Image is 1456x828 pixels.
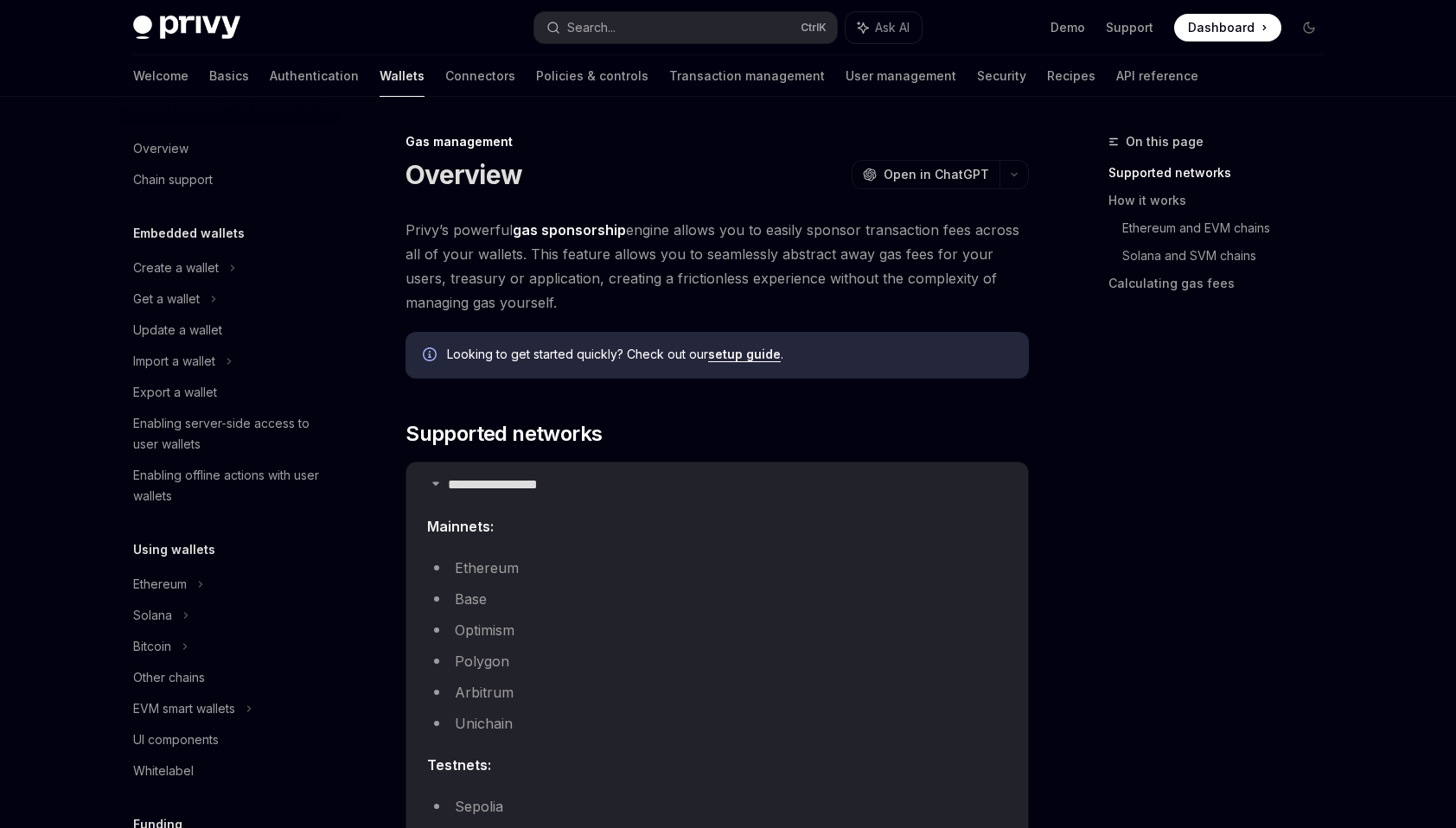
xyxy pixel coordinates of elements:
[846,12,922,43] button: Ask AI
[119,460,341,512] a: Enabling offline actions with user wallets
[875,19,910,36] span: Ask AI
[133,138,188,159] div: Overview
[406,218,1029,315] span: Privy’s powerful engine allows you to easily sponsor transaction fees across all of your wallets....
[1122,242,1337,270] a: Solana and SVM chains
[884,166,989,183] span: Open in ChatGPT
[133,667,205,688] div: Other chains
[427,618,1007,642] li: Optimism
[445,55,515,97] a: Connectors
[119,164,341,195] a: Chain support
[423,347,440,365] svg: Info
[133,698,235,719] div: EVM smart wallets
[133,223,245,244] h5: Embedded wallets
[708,347,781,362] a: setup guide
[133,320,222,341] div: Update a wallet
[406,133,1029,150] div: Gas management
[669,55,825,97] a: Transaction management
[209,55,249,97] a: Basics
[133,258,219,278] div: Create a wallet
[119,133,341,164] a: Overview
[1050,19,1085,36] a: Demo
[1116,55,1198,97] a: API reference
[427,518,494,535] strong: Mainnets:
[1174,14,1281,41] a: Dashboard
[133,289,200,309] div: Get a wallet
[1108,270,1337,297] a: Calculating gas fees
[133,729,219,750] div: UI components
[513,221,626,239] strong: gas sponsorship
[133,55,188,97] a: Welcome
[1108,187,1337,214] a: How it works
[801,21,827,35] span: Ctrl K
[534,12,837,43] button: Search...CtrlK
[1188,19,1255,36] span: Dashboard
[1126,131,1204,152] span: On this page
[380,55,425,97] a: Wallets
[133,539,215,560] h5: Using wallets
[536,55,648,97] a: Policies & controls
[427,556,1007,580] li: Ethereum
[846,55,956,97] a: User management
[133,574,187,595] div: Ethereum
[119,724,341,755] a: UI components
[406,159,522,190] h1: Overview
[119,662,341,693] a: Other chains
[977,55,1026,97] a: Security
[119,408,341,460] a: Enabling server-side access to user wallets
[1295,14,1323,41] button: Toggle dark mode
[133,636,171,657] div: Bitcoin
[133,16,240,40] img: dark logo
[427,711,1007,736] li: Unichain
[119,315,341,346] a: Update a wallet
[447,346,1012,363] span: Looking to get started quickly? Check out our .
[427,649,1007,673] li: Polygon
[133,761,194,781] div: Whitelabel
[270,55,359,97] a: Authentication
[1122,214,1337,242] a: Ethereum and EVM chains
[133,382,217,403] div: Export a wallet
[133,413,330,455] div: Enabling server-side access to user wallets
[427,756,491,774] strong: Testnets:
[427,680,1007,704] li: Arbitrum
[427,587,1007,611] li: Base
[119,755,341,787] a: Whitelabel
[427,794,1007,818] li: Sepolia
[1108,159,1337,187] a: Supported networks
[133,465,330,506] div: Enabling offline actions with user wallets
[852,160,999,189] button: Open in ChatGPT
[133,169,213,190] div: Chain support
[1047,55,1095,97] a: Recipes
[119,377,341,408] a: Export a wallet
[406,420,602,448] span: Supported networks
[133,351,215,372] div: Import a wallet
[1106,19,1153,36] a: Support
[133,605,172,626] div: Solana
[567,17,616,38] div: Search...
